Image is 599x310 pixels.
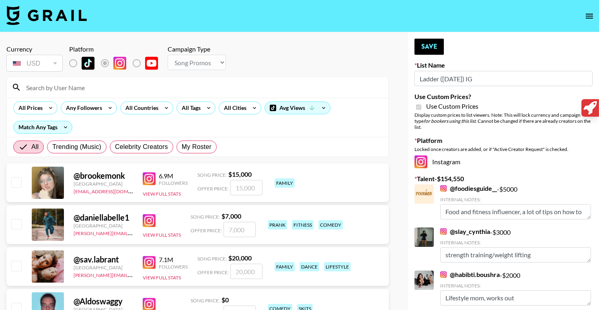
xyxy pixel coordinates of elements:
[222,212,241,220] strong: $ 7,000
[74,254,133,265] div: @ sav.labrant
[440,184,591,219] div: - $ 5000
[143,275,181,281] button: View Full Stats
[228,254,252,262] strong: $ 20,000
[159,264,188,270] div: Followers
[191,214,220,220] span: Song Price:
[414,155,593,168] div: Instagram
[74,271,193,278] a: [PERSON_NAME][EMAIL_ADDRESS][DOMAIN_NAME]
[113,57,126,70] img: Instagram
[440,247,591,262] textarea: strength training/weight lifting
[414,93,593,101] label: Use Custom Prices?
[69,45,164,53] div: Platform
[31,142,39,152] span: All
[74,181,133,187] div: [GEOGRAPHIC_DATA]
[191,227,222,234] span: Offer Price:
[191,298,220,304] span: Song Price:
[74,265,133,271] div: [GEOGRAPHIC_DATA]
[440,290,591,306] textarea: Lifestyle mom, works out
[440,271,591,306] div: - $ 2000
[292,220,314,229] div: fitness
[74,171,133,181] div: @ brookemonk
[440,227,490,236] a: @slay_cynthia
[197,269,229,275] span: Offer Price:
[440,271,447,278] img: Instagram
[177,102,202,114] div: All Tags
[143,214,156,227] img: Instagram
[6,6,87,25] img: Grail Talent
[159,172,188,180] div: 6.9M
[74,229,193,236] a: [PERSON_NAME][EMAIL_ADDRESS][DOMAIN_NAME]
[440,228,447,235] img: Instagram
[268,220,287,229] div: prank
[168,45,226,53] div: Campaign Type
[8,56,61,70] div: USD
[426,102,478,110] span: Use Custom Prices
[74,187,154,194] a: [EMAIL_ADDRESS][DOMAIN_NAME]
[440,271,500,279] a: @habibti.boushra
[440,184,497,192] a: @foodiesguide__
[228,170,252,178] strong: $ 15,000
[318,220,343,229] div: comedy
[424,118,476,124] em: for bookers using this list
[74,296,133,306] div: @ Aldoswaggy
[145,57,158,70] img: YouTube
[219,102,248,114] div: All Cities
[69,55,164,72] div: List locked to Instagram.
[6,45,63,53] div: Currency
[440,204,591,219] textarea: Food and fitness influencer, a lot of tips on how to loose weight and leave healty
[224,222,256,237] input: 7,000
[414,39,444,55] button: Save
[143,256,156,269] img: Instagram
[414,155,427,168] img: Instagram
[440,227,591,262] div: - $ 3000
[159,180,188,186] div: Followers
[182,142,211,152] span: My Roster
[143,172,156,185] img: Instagram
[14,121,72,133] div: Match Any Tags
[299,262,319,271] div: dance
[61,102,104,114] div: Any Followers
[6,53,63,73] div: Currency is locked to USD
[265,102,330,114] div: Avg Views
[230,264,263,279] input: 20,000
[52,142,101,152] span: Trending (Music)
[230,180,263,195] input: 15,000
[121,102,160,114] div: All Countries
[414,112,593,130] div: Display custom prices to list viewers. Note: This will lock currency and campaign type . Cannot b...
[74,223,133,229] div: [GEOGRAPHIC_DATA]
[324,262,351,271] div: lifestyle
[275,178,295,188] div: family
[159,256,188,264] div: 7.1M
[581,8,597,24] button: open drawer
[414,146,593,152] div: Locked once creators are added, or if "Active Creator Request" is checked.
[197,256,227,262] span: Song Price:
[82,57,94,70] img: TikTok
[197,186,229,192] span: Offer Price:
[275,262,295,271] div: family
[440,283,591,289] div: Internal Notes:
[440,196,591,203] div: Internal Notes:
[14,102,44,114] div: All Prices
[143,232,181,238] button: View Full Stats
[414,175,593,183] label: Talent - $ 154,550
[21,81,384,94] input: Search by User Name
[414,136,593,145] label: Platform
[74,213,133,223] div: @ daniellabelle1
[414,61,593,69] label: List Name
[440,185,447,192] img: Instagram
[115,142,168,152] span: Celebrity Creators
[143,191,181,197] button: View Full Stats
[440,240,591,246] div: Internal Notes:
[197,172,227,178] span: Song Price:
[222,296,229,304] strong: $ 0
